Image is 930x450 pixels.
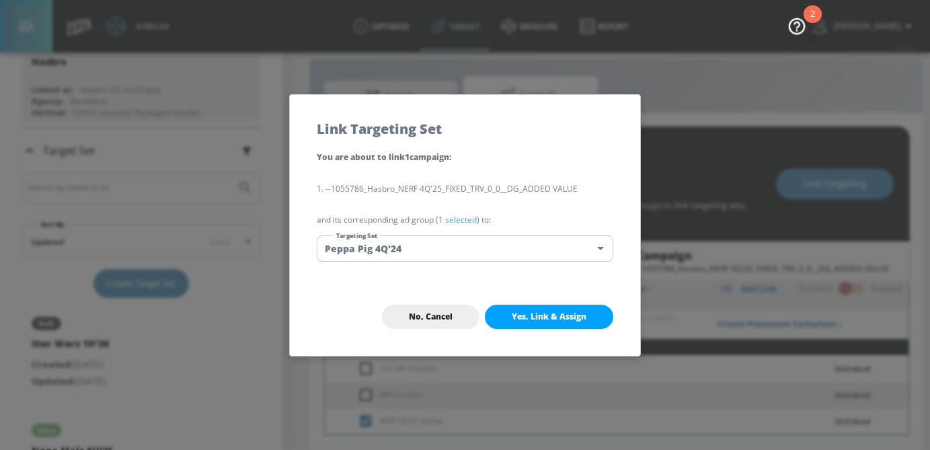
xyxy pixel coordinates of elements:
button: Open Resource Center, 2 new notifications [778,7,816,44]
div: Peppa Pig 4Q'24 [317,235,613,262]
div: 2 [810,14,815,32]
span: No, Cancel [409,311,453,322]
a: 1 selected [438,214,477,225]
h5: Link Targeting Set [317,122,442,136]
li: --1055786_Hasbro_NERF 4Q'25_FIXED_TRV_0_0__DG_ADDED VALUE [317,182,613,196]
p: You are about to link 1 campaign : [317,149,613,165]
p: and its corresponding ad group ( ) to: [317,213,613,227]
button: Yes, Link & Assign [485,305,613,329]
button: No, Cancel [382,305,479,329]
span: Yes, Link & Assign [512,311,586,322]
